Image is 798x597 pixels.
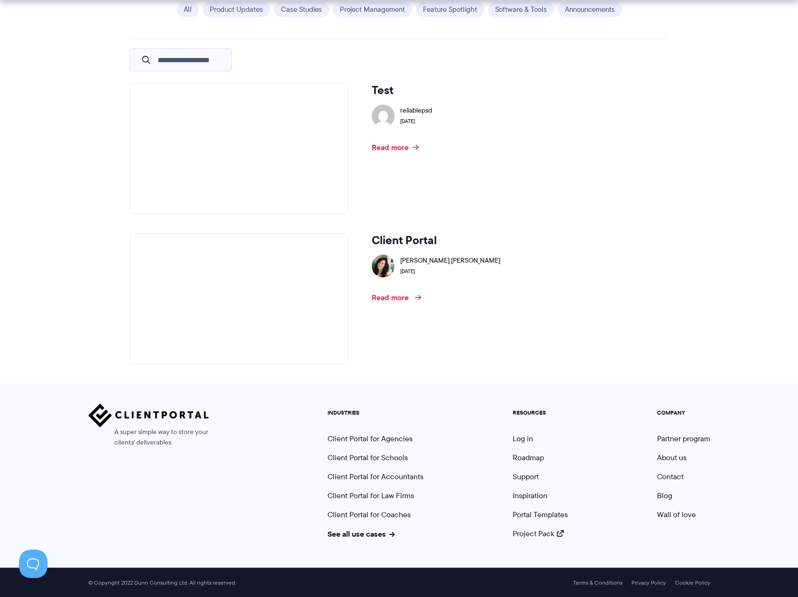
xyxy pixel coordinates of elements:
a: Client Portal for Coaches [328,509,411,520]
a: Roadmap [513,452,544,463]
a: Support [513,471,539,482]
a: Client Portal for Schools [328,452,408,463]
span: A super simple way to store your clients' deliverables [88,427,209,448]
a: Announcements [558,2,622,17]
a: Portal Templates [513,509,568,520]
iframe: Toggle Customer Support [19,550,47,578]
time: [DATE] [400,266,500,276]
span: © Copyright 2022 Dunn Consulting Ltd. All rights reserved. [84,579,241,587]
a: Product Updates [203,2,270,17]
a: Project Management [333,2,412,17]
a: Inspiration [513,490,547,501]
h3: Client Portal [372,233,500,247]
a: Client Portal for Law Firms [328,490,414,501]
span: [PERSON_NAME] [PERSON_NAME] [400,255,500,265]
a: Contact [657,471,684,482]
h5: INDUSTRIES [328,409,423,416]
h5: COMPANY [657,409,710,416]
a: Privacy Policy [631,579,666,586]
a: Log in [513,433,533,444]
a: All [177,2,199,17]
a: Partner program [657,433,710,444]
a: Blog [657,490,672,501]
a: Project Pack [513,528,564,539]
a: About us [657,452,686,463]
a: Software & Tools [488,2,554,17]
a: Client Portal for Agencies [328,433,413,444]
span: reliablepsd [400,105,432,115]
h5: RESOURCES [513,409,568,416]
a: Client Portal for Accountants [328,471,423,482]
a: Wall of love [657,509,696,520]
a: Case Studies [274,2,329,17]
a: Cookie Policy [675,579,710,586]
a: Read more [372,294,419,301]
time: [DATE] [400,116,432,126]
a: Feature Spotlight [416,2,484,17]
h3: Test [372,83,432,97]
a: Read more [372,143,419,151]
a: Terms & Conditions [573,579,622,586]
a: See all use cases [328,528,395,540]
